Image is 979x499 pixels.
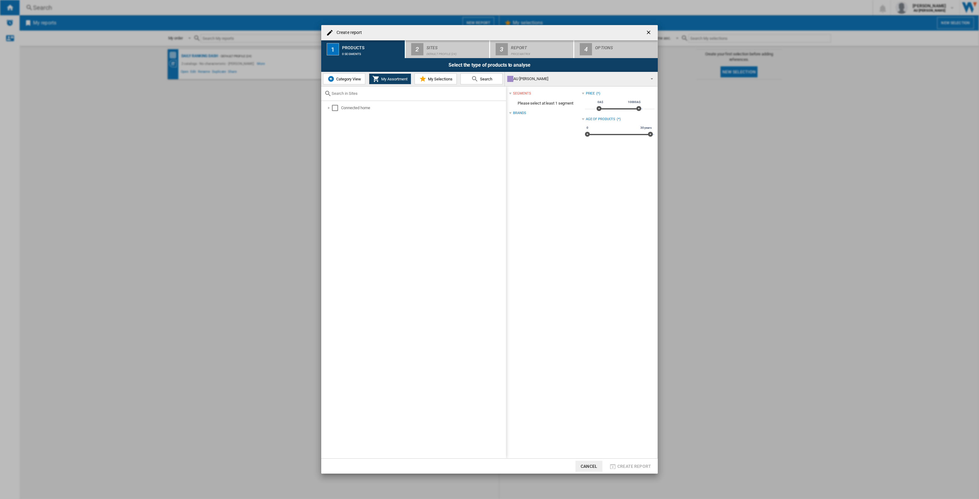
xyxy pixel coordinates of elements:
div: Brands [513,111,526,116]
div: 2 [411,43,423,55]
button: 4 Options [574,40,658,58]
span: Search [478,77,492,81]
img: wiser-icon-blue.png [327,75,335,83]
button: Create report [607,461,653,472]
span: My Assortment [380,77,408,81]
button: Category View [323,73,365,84]
div: Default profile (24) [426,49,487,56]
div: AU [PERSON_NAME] [507,75,645,83]
div: segments [513,91,531,96]
ng-md-icon: getI18NText('BUTTONS.CLOSE_DIALOG') [646,29,653,37]
span: Category View [335,77,361,81]
span: Please select at least 1 segment [509,98,582,109]
span: 0A$ [597,100,604,105]
div: Price Matrix [511,49,571,56]
button: Cancel [575,461,602,472]
button: My Assortment [369,73,411,84]
div: Price [586,91,595,96]
button: My Selections [415,73,457,84]
div: 1 [327,43,339,55]
div: Select the type of products to analyse [321,58,658,72]
div: Report [511,43,571,49]
div: 0 segments [342,49,402,56]
button: Search [460,73,503,84]
input: Search in Sites [332,91,503,96]
div: Age of products [586,117,616,122]
div: Connected home [341,105,505,111]
span: My Selections [426,77,452,81]
span: 30 years [639,125,653,130]
span: 10000A$ [627,100,642,105]
span: 0 [586,125,589,130]
button: getI18NText('BUTTONS.CLOSE_DIALOG') [643,27,655,39]
div: Products [342,43,402,49]
span: Create report [617,464,651,469]
h4: Create report [333,30,362,36]
button: 3 Report Price Matrix [490,40,574,58]
button: 2 Sites Default profile (24) [406,40,490,58]
div: 3 [496,43,508,55]
div: Sites [426,43,487,49]
div: Options [595,43,655,49]
md-checkbox: Select [332,105,341,111]
div: 4 [580,43,592,55]
button: 1 Products 0 segments [321,40,405,58]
